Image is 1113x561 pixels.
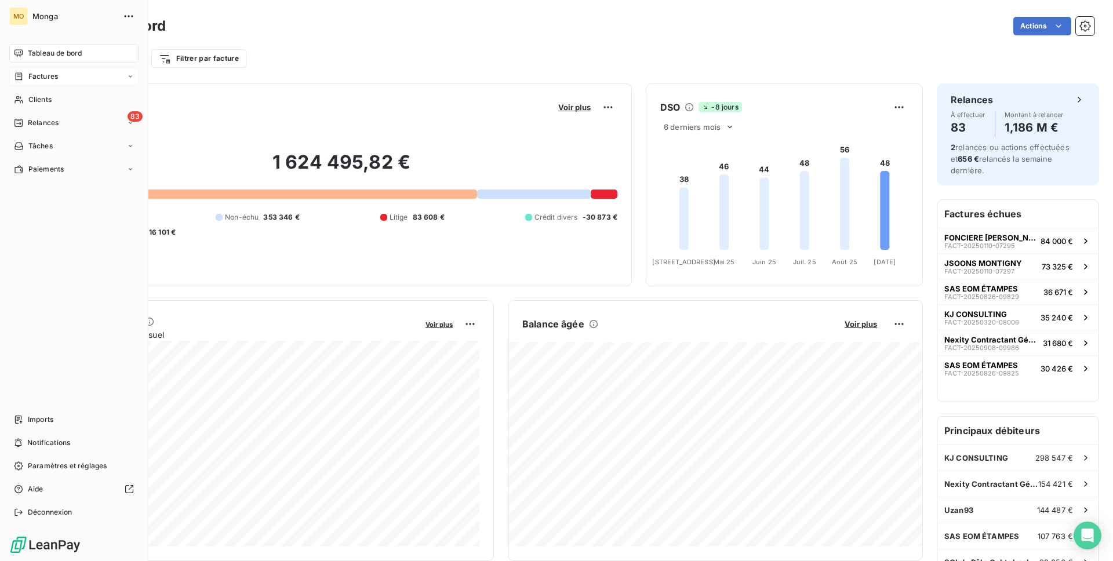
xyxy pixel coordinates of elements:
[1074,522,1101,549] div: Open Intercom Messenger
[944,258,1022,268] span: JSOONS MONTIGNY
[951,111,985,118] span: À effectuer
[937,304,1099,330] button: KJ CONSULTINGFACT-20250320-0800635 240 €
[28,48,82,59] span: Tableau de bord
[951,143,1070,175] span: relances ou actions effectuées et relancés la semaine dernière.
[28,118,59,128] span: Relances
[28,414,53,425] span: Imports
[937,200,1099,228] h6: Factures échues
[522,317,584,331] h6: Balance âgée
[944,233,1036,242] span: FONCIERE [PERSON_NAME]
[558,103,591,112] span: Voir plus
[583,212,617,223] span: -30 873 €
[944,319,1019,326] span: FACT-20250320-08006
[28,71,58,82] span: Factures
[958,154,979,163] span: 656 €
[944,453,1008,462] span: KJ CONSULTING
[1043,287,1073,297] span: 36 671 €
[390,212,408,223] span: Litige
[263,212,299,223] span: 353 346 €
[32,12,116,21] span: Monga
[944,479,1038,489] span: Nexity Contractant Général
[944,242,1015,249] span: FACT-20250110-07295
[951,118,985,137] h4: 83
[937,355,1099,381] button: SAS EOM ÉTAMPESFACT-20250826-0982530 426 €
[944,360,1018,370] span: SAS EOM ÉTAMPES
[652,258,715,266] tspan: [STREET_ADDRESS]
[944,268,1014,275] span: FACT-20250110-07297
[66,151,617,185] h2: 1 624 495,82 €
[534,212,578,223] span: Crédit divers
[28,164,64,174] span: Paiements
[937,253,1099,279] button: JSOONS MONTIGNYFACT-20250110-0729773 325 €
[1041,313,1073,322] span: 35 240 €
[944,284,1018,293] span: SAS EOM ÉTAMPES
[752,258,776,266] tspan: Juin 25
[944,309,1007,319] span: KJ CONSULTING
[128,111,143,122] span: 83
[151,49,246,68] button: Filtrer par facture
[944,344,1019,351] span: FACT-20250908-09986
[9,480,139,498] a: Aide
[28,461,107,471] span: Paramètres et réglages
[413,212,445,223] span: 83 608 €
[714,258,735,266] tspan: Mai 25
[944,370,1019,377] span: FACT-20250826-09825
[944,335,1038,344] span: Nexity Contractant Général
[937,330,1099,355] button: Nexity Contractant GénéralFACT-20250908-0998631 680 €
[845,319,877,329] span: Voir plus
[146,227,176,238] span: -16 101 €
[832,258,857,266] tspan: Août 25
[1005,111,1064,118] span: Montant à relancer
[1043,338,1073,348] span: 31 680 €
[555,102,594,112] button: Voir plus
[9,7,28,25] div: MO
[841,319,881,329] button: Voir plus
[425,320,453,329] span: Voir plus
[951,143,955,152] span: 2
[225,212,259,223] span: Non-échu
[28,141,53,151] span: Tâches
[1038,531,1073,541] span: 107 763 €
[1038,479,1073,489] span: 154 421 €
[664,122,721,132] span: 6 derniers mois
[28,484,43,494] span: Aide
[1005,118,1064,137] h4: 1,186 M €
[944,505,973,515] span: Uzan93
[937,279,1099,304] button: SAS EOM ÉTAMPESFACT-20250826-0982936 671 €
[937,417,1099,445] h6: Principaux débiteurs
[699,102,741,112] span: -8 jours
[874,258,896,266] tspan: [DATE]
[944,531,1019,541] span: SAS EOM ÉTAMPES
[1035,453,1073,462] span: 298 547 €
[660,100,680,114] h6: DSO
[9,535,81,554] img: Logo LeanPay
[1037,505,1073,515] span: 144 487 €
[66,329,417,341] span: Chiffre d'affaires mensuel
[1042,262,1073,271] span: 73 325 €
[1013,17,1071,35] button: Actions
[937,228,1099,253] button: FONCIERE [PERSON_NAME]FACT-20250110-0729584 000 €
[1041,364,1073,373] span: 30 426 €
[793,258,816,266] tspan: Juil. 25
[944,293,1019,300] span: FACT-20250826-09829
[951,93,993,107] h6: Relances
[1041,236,1073,246] span: 84 000 €
[28,507,72,518] span: Déconnexion
[422,319,456,329] button: Voir plus
[27,438,70,448] span: Notifications
[28,94,52,105] span: Clients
